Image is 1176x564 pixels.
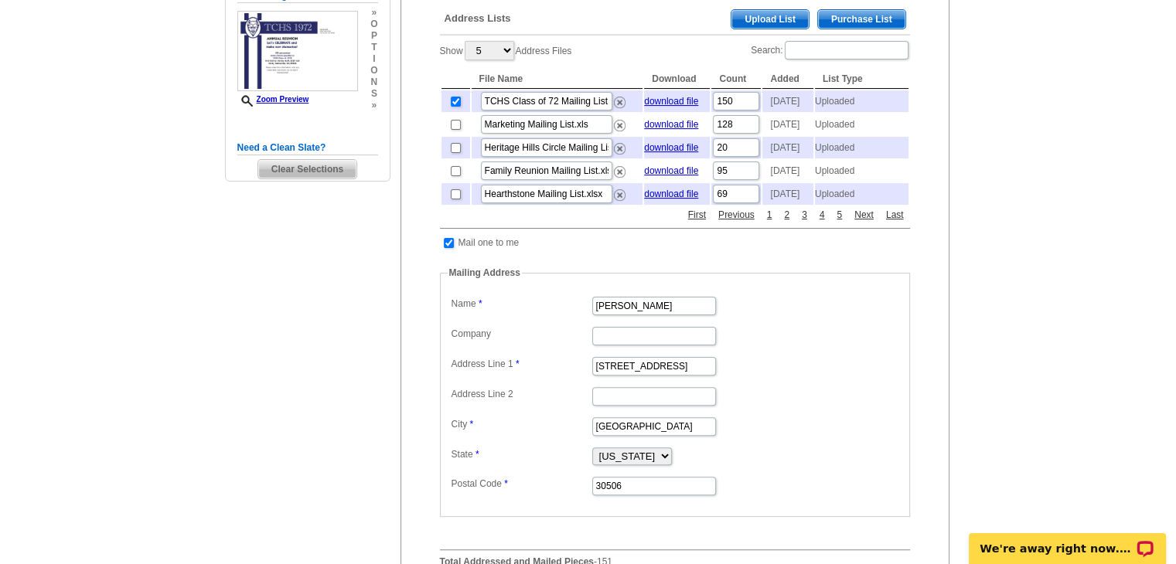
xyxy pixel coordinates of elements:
a: 4 [816,208,829,222]
td: Uploaded [815,90,908,112]
span: o [370,19,377,30]
img: delete.png [614,166,625,178]
th: File Name [472,70,643,89]
a: Zoom Preview [237,95,309,104]
td: Uploaded [815,137,908,158]
input: Search: [785,41,908,59]
a: 3 [798,208,811,222]
span: Clear Selections [258,160,356,178]
span: Address Lists [445,12,511,25]
h5: Need a Clean Slate? [237,141,378,155]
a: Remove this list [614,163,625,174]
a: Remove this list [614,186,625,197]
span: » [370,100,377,111]
td: [DATE] [762,183,813,205]
a: download file [644,96,698,107]
td: [DATE] [762,90,813,112]
select: ShowAddress Files [465,41,514,60]
th: Count [711,70,761,89]
a: Next [850,208,878,222]
td: [DATE] [762,114,813,135]
td: [DATE] [762,160,813,182]
a: 5 [833,208,846,222]
th: Download [644,70,710,89]
a: Previous [714,208,758,222]
span: n [370,76,377,88]
label: Postal Code [452,477,591,491]
a: First [684,208,710,222]
span: Upload List [731,10,808,29]
a: Remove this list [614,117,625,127]
span: Purchase List [818,10,905,29]
th: List Type [815,70,908,89]
a: download file [644,119,698,130]
span: p [370,30,377,42]
label: Address Line 2 [452,387,591,401]
label: Address Line 1 [452,357,591,371]
span: t [370,42,377,53]
label: City [452,417,591,431]
a: download file [644,165,698,176]
span: i [370,53,377,65]
td: Uploaded [815,183,908,205]
td: Uploaded [815,114,908,135]
legend: Mailing Address [448,266,522,280]
img: delete.png [614,120,625,131]
label: Show Address Files [440,39,572,62]
a: 2 [780,208,793,222]
a: download file [644,142,698,153]
th: Added [762,70,813,89]
label: Name [452,297,591,311]
a: download file [644,189,698,199]
td: [DATE] [762,137,813,158]
img: delete.png [614,97,625,108]
a: Last [882,208,908,222]
a: Remove this list [614,140,625,151]
label: Search: [751,39,909,61]
a: Remove this list [614,93,625,104]
span: o [370,65,377,76]
label: State [452,447,591,461]
span: » [370,7,377,19]
a: 1 [763,208,776,222]
iframe: LiveChat chat widget [959,515,1176,564]
img: delete.png [614,189,625,201]
label: Company [452,327,591,341]
td: Uploaded [815,160,908,182]
td: Mail one to me [458,235,520,250]
img: delete.png [614,143,625,155]
img: small-thumb.jpg [237,11,358,91]
span: s [370,88,377,100]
